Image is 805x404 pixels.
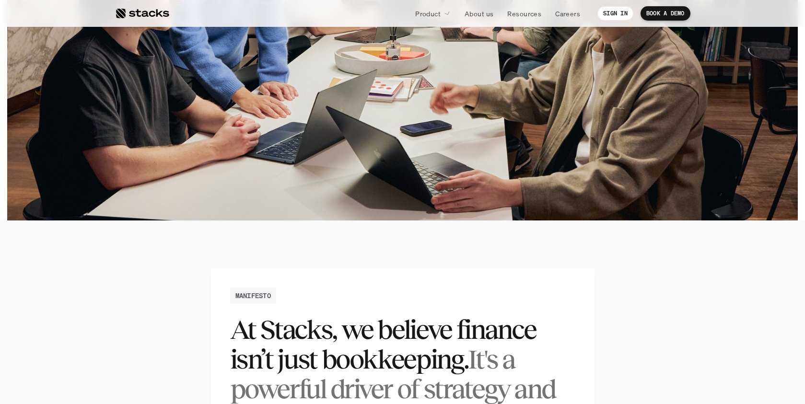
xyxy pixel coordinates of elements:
p: About us [465,9,493,19]
p: Careers [555,9,580,19]
a: Resources [502,5,547,22]
p: Product [415,9,441,19]
p: SIGN IN [603,10,628,17]
a: Careers [549,5,586,22]
a: SIGN IN [597,6,633,21]
a: BOOK A DEMO [641,6,690,21]
a: About us [459,5,499,22]
h2: MANIFESTO [235,290,271,300]
p: Resources [507,9,541,19]
p: BOOK A DEMO [646,10,685,17]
